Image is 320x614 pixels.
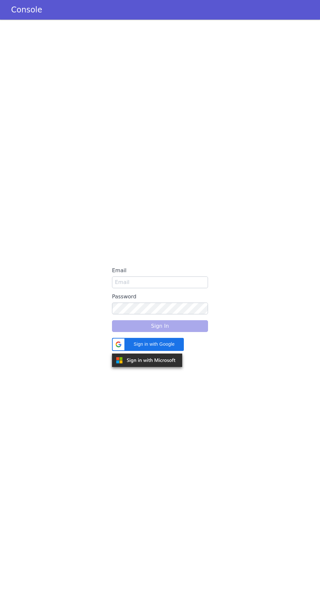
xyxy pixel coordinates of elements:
[112,354,182,367] img: azure.svg
[112,276,208,288] input: Email
[3,5,50,14] a: Console
[112,338,184,351] div: Sign in with Google
[112,265,208,276] label: Email
[112,291,208,303] label: Password
[128,341,180,348] span: Sign in with Google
